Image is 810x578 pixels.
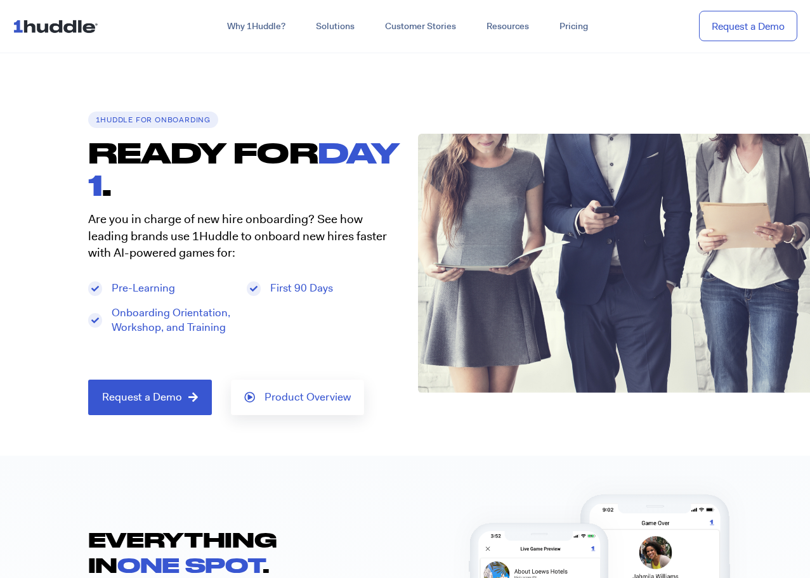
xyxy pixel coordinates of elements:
h6: 1Huddle for ONBOARDING [88,112,219,128]
a: Pricing [544,15,603,38]
a: Resources [471,15,544,38]
a: Customer Stories [370,15,471,38]
span: DAY 1 [88,136,400,202]
h2: EVERYTHING IN . [88,527,374,578]
a: Request a Demo [699,11,797,42]
h1: READY FOR . [88,136,405,202]
span: Pre-Learning [108,281,175,296]
a: Request a Demo [88,380,212,415]
span: Product Overview [265,392,351,403]
a: Why 1Huddle? [212,15,301,38]
p: Are you in charge of new hire onboarding? See how leading brands use 1Huddle to onboard new hires... [88,211,393,262]
span: First 90 Days [267,281,333,296]
span: Onboarding Orientation, Workshop, and Training [108,305,234,336]
span: Request a Demo [102,392,182,403]
a: Product Overview [231,380,364,415]
a: Solutions [301,15,370,38]
span: ONE SPOT [117,553,263,577]
img: ... [13,14,103,38]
